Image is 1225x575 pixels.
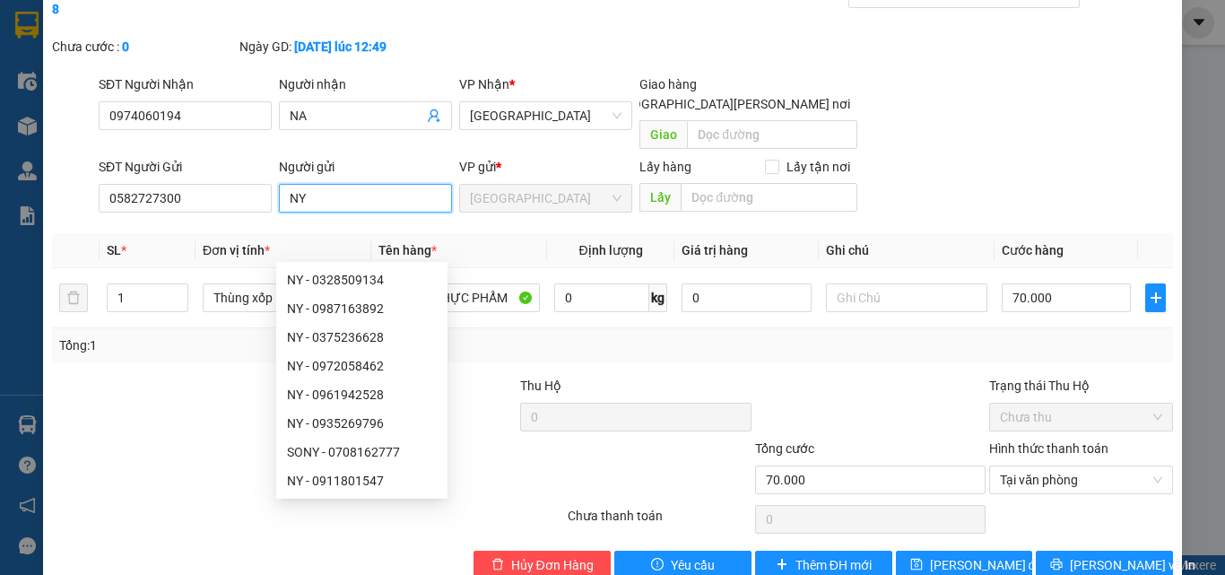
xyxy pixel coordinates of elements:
[378,283,540,312] input: VD: Bàn, Ghế
[427,109,441,123] span: user-add
[287,414,437,433] div: NY - 0935269796
[520,379,561,393] span: Thu Hộ
[276,380,447,409] div: NY - 0961942528
[9,76,124,135] li: VP [GEOGRAPHIC_DATA]
[687,120,857,149] input: Dọc đường
[276,438,447,466] div: SONY - 0708162777
[287,327,437,347] div: NY - 0375236628
[213,284,353,311] span: Thùng xốp
[1000,404,1162,431] span: Chưa thu
[578,243,642,257] span: Định lượng
[9,9,260,43] li: Thanh Thuỷ
[639,160,691,174] span: Lấy hàng
[287,270,437,290] div: NY - 0328509134
[124,76,239,135] li: VP [GEOGRAPHIC_DATA]
[287,471,437,491] div: NY - 0911801547
[276,294,447,323] div: NY - 0987163892
[287,299,437,318] div: NY - 0987163892
[99,74,272,94] div: SĐT Người Nhận
[930,555,1046,575] span: [PERSON_NAME] đổi
[511,555,594,575] span: Hủy Đơn Hàng
[639,77,697,91] span: Giao hàng
[287,442,437,462] div: SONY - 0708162777
[1002,243,1064,257] span: Cước hàng
[989,376,1173,396] div: Trạng thái Thu Hộ
[459,77,509,91] span: VP Nhận
[122,39,129,54] b: 0
[566,506,753,537] div: Chưa thanh toán
[1000,466,1162,493] span: Tại văn phòng
[99,157,272,177] div: SĐT Người Gửi
[287,385,437,405] div: NY - 0961942528
[294,39,387,54] b: [DATE] lúc 12:49
[59,335,474,355] div: Tổng: 1
[671,555,715,575] span: Yêu cầu
[682,243,748,257] span: Giá trị hàng
[378,243,437,257] span: Tên hàng
[491,558,504,572] span: delete
[776,558,788,572] span: plus
[470,185,621,212] span: Đà Lạt
[276,352,447,380] div: NY - 0972058462
[1145,283,1166,312] button: plus
[276,466,447,495] div: NY - 0911801547
[276,409,447,438] div: NY - 0935269796
[755,441,814,456] span: Tổng cước
[1070,555,1195,575] span: [PERSON_NAME] và In
[779,157,857,177] span: Lấy tận nơi
[681,183,857,212] input: Dọc đường
[279,74,452,94] div: Người nhận
[651,558,664,572] span: exclamation-circle
[279,157,452,177] div: Người gửi
[605,94,857,114] span: [GEOGRAPHIC_DATA][PERSON_NAME] nơi
[826,283,987,312] input: Ghi Chú
[819,233,995,268] th: Ghi chú
[203,243,270,257] span: Đơn vị tính
[59,283,88,312] button: delete
[639,183,681,212] span: Lấy
[989,441,1108,456] label: Hình thức thanh toán
[239,37,423,57] div: Ngày GD:
[107,243,121,257] span: SL
[276,266,447,294] div: NY - 0328509134
[459,157,632,177] div: VP gửi
[910,558,923,572] span: save
[276,323,447,352] div: NY - 0375236628
[795,555,872,575] span: Thêm ĐH mới
[1050,558,1063,572] span: printer
[287,356,437,376] div: NY - 0972058462
[639,120,687,149] span: Giao
[470,102,621,129] span: Đà Nẵng
[52,37,236,57] div: Chưa cước :
[1146,291,1165,305] span: plus
[649,283,667,312] span: kg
